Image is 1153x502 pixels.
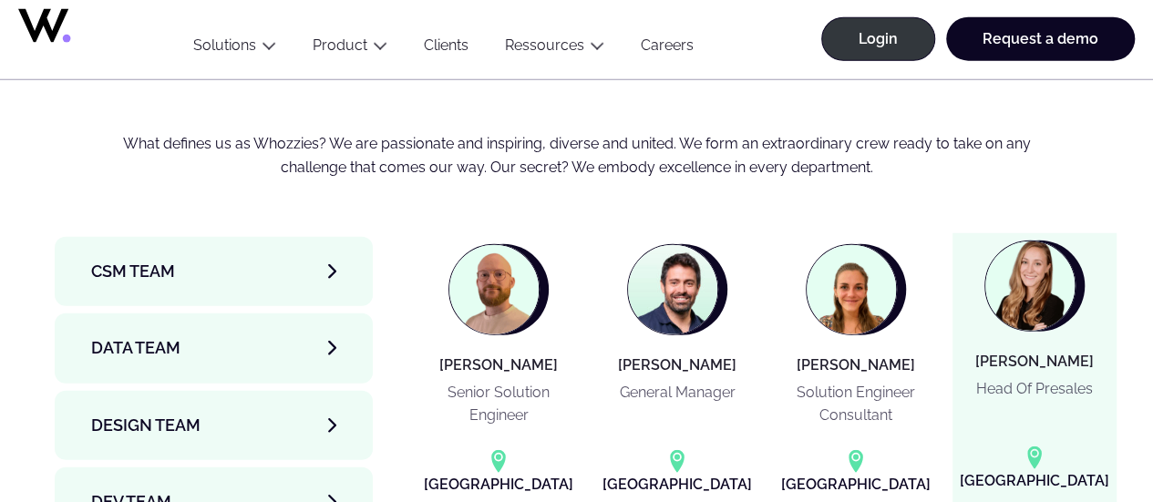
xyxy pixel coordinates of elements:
[781,473,931,496] p: [GEOGRAPHIC_DATA]
[623,36,712,61] a: Careers
[449,245,539,334] img: Antoine GANARD
[807,245,896,334] img: Lorene DEGEORGES
[424,473,573,496] p: [GEOGRAPHIC_DATA]
[424,381,573,427] p: Senior Solution Engineer
[294,36,406,61] button: Product
[628,245,717,334] img: Jérôme BALDUCCI
[620,381,736,404] p: General Manager
[91,259,175,284] span: CSM team
[946,17,1135,61] a: Request a demo
[110,132,1044,179] p: What defines us as Whozzies? We are passionate and inspiring, diverse and united. We form an extr...
[406,36,487,61] a: Clients
[602,473,752,496] p: [GEOGRAPHIC_DATA]
[1033,382,1127,476] iframe: Chatbot
[505,36,584,54] a: Ressources
[975,353,1094,370] h4: [PERSON_NAME]
[91,413,201,438] span: Design team
[960,469,1109,492] p: [GEOGRAPHIC_DATA]
[110,32,1044,87] h2: The Whoz crew
[91,335,180,361] span: Data team
[797,357,915,374] h4: [PERSON_NAME]
[313,36,367,54] a: Product
[821,17,935,61] a: Login
[976,377,1093,400] p: Head Of Presales
[781,381,931,427] p: Solution Engineer Consultant
[985,241,1075,331] img: Vanessa FIERES
[618,357,736,374] h4: [PERSON_NAME]
[175,36,294,61] button: Solutions
[439,357,558,374] h4: [PERSON_NAME]
[487,36,623,61] button: Ressources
